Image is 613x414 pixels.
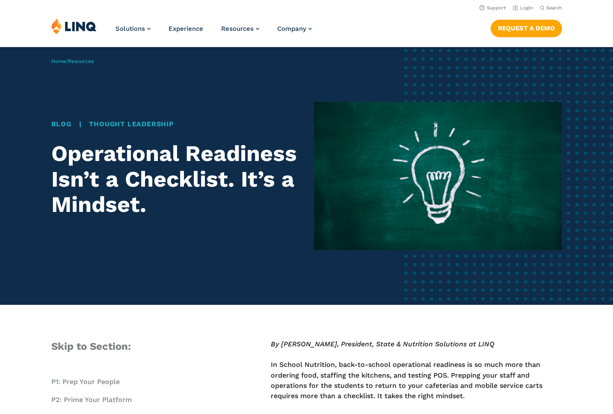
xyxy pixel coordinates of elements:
[51,120,71,128] a: Blog
[115,18,312,46] nav: Primary Navigation
[51,58,66,64] a: Home
[277,25,312,33] a: Company
[221,25,259,33] a: Resources
[277,25,306,33] span: Company
[51,58,94,64] span: /
[221,25,254,33] span: Resources
[68,58,94,64] a: Resources
[115,25,145,33] span: Solutions
[540,5,562,11] button: Open Search Bar
[513,5,533,11] a: Login
[51,378,120,386] a: P1: Prep Your People
[314,102,562,250] img: Idea Bulb for Operational Readiness
[51,119,299,129] div: |
[271,339,562,402] p: In School Nutrition, back-to-school operational readiness is so much more than ordering food, sta...
[51,18,97,34] img: LINQ | K‑12 Software
[51,396,132,404] a: P2: Prime Your Platform
[169,25,203,33] a: Experience
[115,25,151,33] a: Solutions
[491,18,562,37] nav: Button Navigation
[480,5,506,11] a: Support
[51,141,299,217] h1: Operational Readiness Isn’t a Checklist. It’s a Mindset.
[491,20,562,37] a: Request a Demo
[51,340,131,352] span: Skip to Section:
[89,120,174,128] a: Thought Leadership
[546,5,562,11] span: Search
[271,340,495,348] em: By [PERSON_NAME], President, State & Nutrition Solutions at LINQ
